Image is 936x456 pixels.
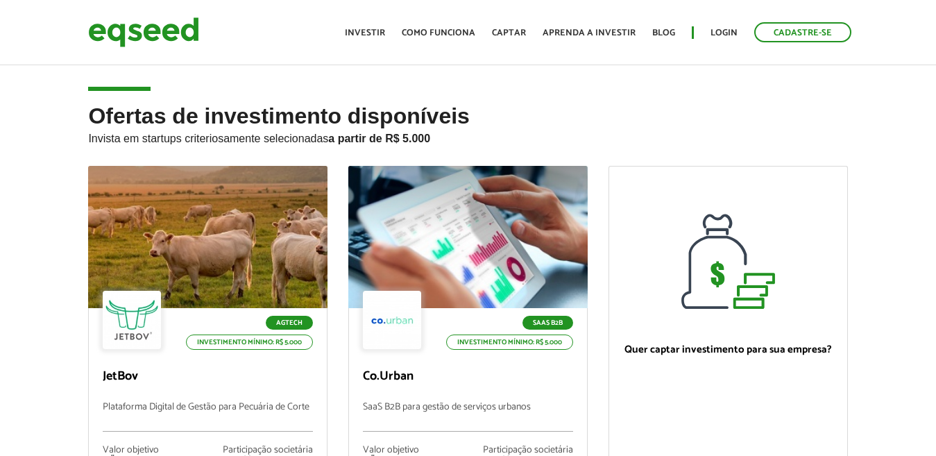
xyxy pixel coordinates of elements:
[492,28,526,37] a: Captar
[223,446,313,455] div: Participação societária
[543,28,636,37] a: Aprenda a investir
[522,316,573,330] p: SaaS B2B
[103,446,167,455] div: Valor objetivo
[754,22,851,42] a: Cadastre-se
[483,446,573,455] div: Participação societária
[88,14,199,51] img: EqSeed
[266,316,313,330] p: Agtech
[345,28,385,37] a: Investir
[363,402,573,432] p: SaaS B2B para gestão de serviços urbanos
[363,369,573,385] p: Co.Urban
[88,104,847,166] h2: Ofertas de investimento disponíveis
[623,344,833,356] p: Quer captar investimento para sua empresa?
[710,28,738,37] a: Login
[446,335,573,350] p: Investimento mínimo: R$ 5.000
[652,28,675,37] a: Blog
[103,369,313,385] p: JetBov
[363,446,427,455] div: Valor objetivo
[88,128,847,145] p: Invista em startups criteriosamente selecionadas
[328,133,430,144] strong: a partir de R$ 5.000
[186,335,313,350] p: Investimento mínimo: R$ 5.000
[103,402,313,432] p: Plataforma Digital de Gestão para Pecuária de Corte
[402,28,475,37] a: Como funciona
